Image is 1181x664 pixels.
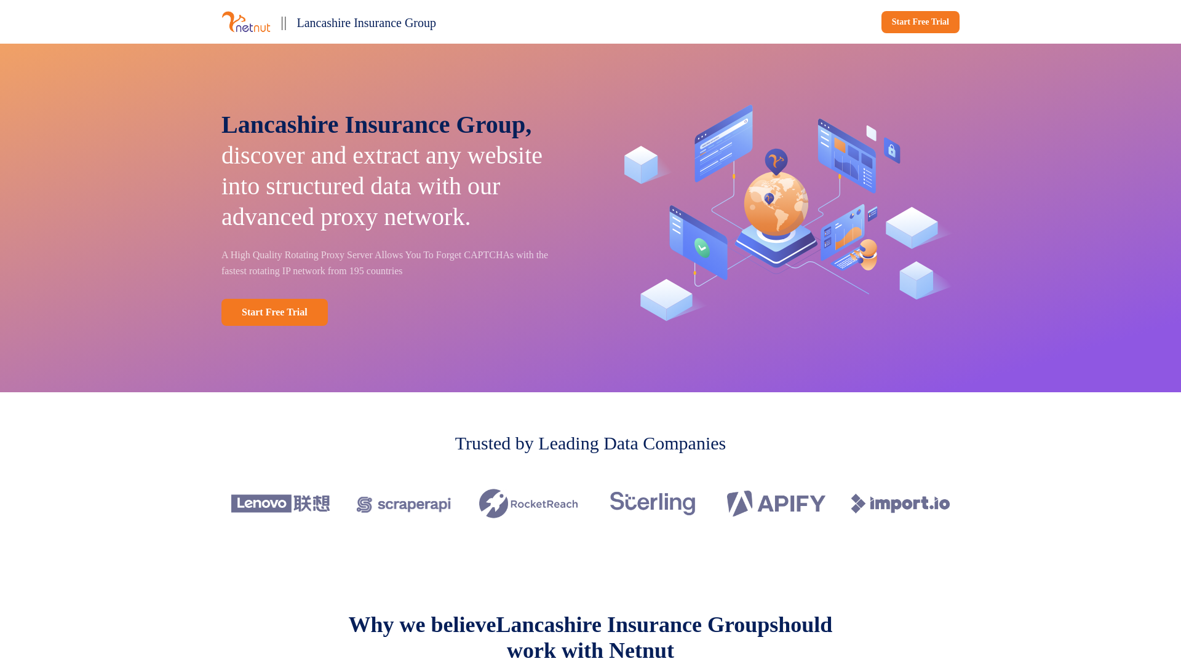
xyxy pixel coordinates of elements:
[221,111,531,138] span: Lancashire Insurance Group,
[221,299,328,326] a: Start Free Trial
[221,109,573,232] p: discover and extract any website into structured data with our advanced proxy network.
[221,247,573,279] p: A High Quality Rotating Proxy Server Allows You To Forget CAPTCHAs with the fastest rotating IP n...
[296,16,436,30] span: Lancashire Insurance Group
[280,10,287,34] p: ||
[881,11,960,33] a: Start Free Trial
[455,429,726,457] p: Trusted by Leading Data Companies
[344,612,837,663] p: Why we believe should work with Netnut
[496,612,770,637] span: Lancashire Insurance Group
